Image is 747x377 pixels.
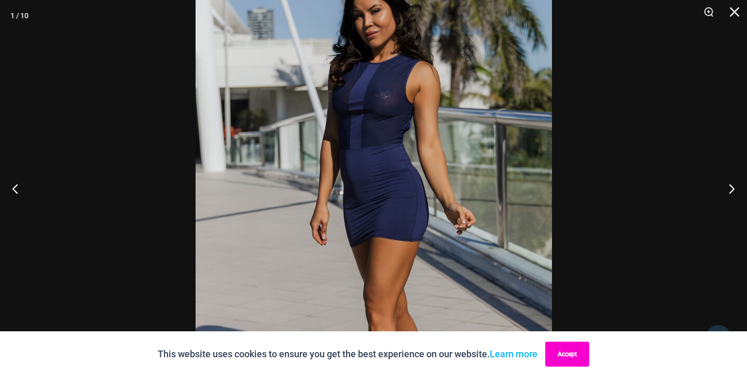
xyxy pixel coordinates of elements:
[708,163,747,214] button: Next
[545,342,589,367] button: Accept
[490,348,537,359] a: Learn more
[10,8,29,23] div: 1 / 10
[158,346,537,362] p: This website uses cookies to ensure you get the best experience on our website.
